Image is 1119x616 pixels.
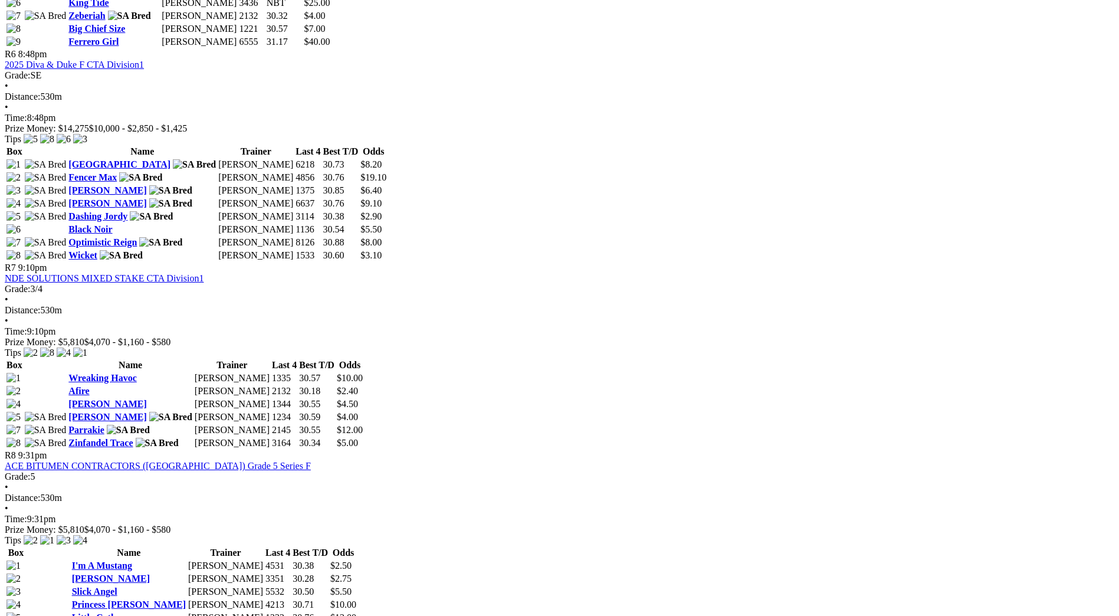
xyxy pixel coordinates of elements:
[218,198,294,209] td: [PERSON_NAME]
[271,437,297,449] td: 3164
[5,471,31,481] span: Grade:
[238,23,264,35] td: 1221
[271,398,297,410] td: 1344
[323,237,359,248] td: 30.88
[5,471,1114,482] div: 5
[68,198,146,208] a: [PERSON_NAME]
[18,450,47,460] span: 9:31pm
[304,24,325,34] span: $7.00
[271,385,297,397] td: 2132
[68,250,97,260] a: Wicket
[5,493,40,503] span: Distance:
[238,36,264,48] td: 6555
[84,525,171,535] span: $4,070 - $1,160 - $580
[72,561,132,571] a: I'm A Mustang
[218,224,294,235] td: [PERSON_NAME]
[149,185,192,196] img: SA Bred
[68,146,216,158] th: Name
[360,198,382,208] span: $9.10
[161,36,237,48] td: [PERSON_NAME]
[360,224,382,234] span: $5.50
[360,172,386,182] span: $19.10
[5,316,8,326] span: •
[68,11,105,21] a: Zeberiah
[18,49,47,59] span: 8:48pm
[5,326,27,336] span: Time:
[6,146,22,156] span: Box
[6,198,21,209] img: 4
[6,412,21,422] img: 5
[5,81,8,91] span: •
[5,535,21,545] span: Tips
[6,425,21,435] img: 7
[100,250,143,261] img: SA Bred
[298,437,335,449] td: 30.34
[5,514,1114,525] div: 9:31pm
[72,599,186,610] a: Princess [PERSON_NAME]
[295,250,321,261] td: 1533
[323,172,359,184] td: 30.76
[84,337,171,347] span: $4,070 - $1,160 - $580
[330,599,356,610] span: $10.00
[73,535,87,546] img: 4
[265,573,291,585] td: 3351
[360,250,382,260] span: $3.10
[73,348,87,358] img: 1
[6,574,21,584] img: 2
[298,398,335,410] td: 30.55
[298,411,335,423] td: 30.59
[295,237,321,248] td: 8126
[5,70,1114,81] div: SE
[5,461,311,471] a: ACE BITUMEN CONTRACTORS ([GEOGRAPHIC_DATA]) Grade 5 Series F
[6,185,21,196] img: 3
[5,348,21,358] span: Tips
[295,146,321,158] th: Last 4
[218,172,294,184] td: [PERSON_NAME]
[323,146,359,158] th: Best T/D
[25,172,67,183] img: SA Bred
[6,224,21,235] img: 6
[68,412,146,422] a: [PERSON_NAME]
[6,399,21,409] img: 4
[18,263,47,273] span: 9:10pm
[330,561,352,571] span: $2.50
[68,237,137,247] a: Optimistic Reign
[68,438,133,448] a: Zinfandel Trace
[25,211,67,222] img: SA Bred
[24,134,38,145] img: 5
[265,586,291,598] td: 5532
[194,359,270,371] th: Trainer
[194,398,270,410] td: [PERSON_NAME]
[5,337,1114,348] div: Prize Money: $5,810
[194,372,270,384] td: [PERSON_NAME]
[337,399,358,409] span: $4.50
[5,70,31,80] span: Grade:
[25,198,67,209] img: SA Bred
[5,102,8,112] span: •
[6,237,21,248] img: 7
[40,348,54,358] img: 8
[6,360,22,370] span: Box
[72,574,150,584] a: [PERSON_NAME]
[68,224,112,234] a: Black Noir
[139,237,182,248] img: SA Bred
[295,224,321,235] td: 1136
[360,185,382,195] span: $6.40
[266,23,303,35] td: 30.57
[5,134,21,144] span: Tips
[292,599,329,611] td: 30.71
[5,123,1114,134] div: Prize Money: $14,275
[6,561,21,571] img: 1
[25,159,67,170] img: SA Bred
[295,172,321,184] td: 4856
[330,586,352,597] span: $5.50
[337,438,358,448] span: $5.00
[25,438,67,448] img: SA Bred
[5,60,144,70] a: 2025 Diva & Duke F CTA Division1
[265,560,291,572] td: 4531
[238,10,264,22] td: 2132
[25,425,67,435] img: SA Bred
[271,372,297,384] td: 1335
[360,146,387,158] th: Odds
[6,211,21,222] img: 5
